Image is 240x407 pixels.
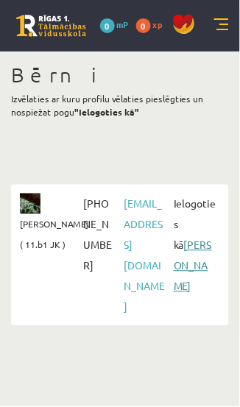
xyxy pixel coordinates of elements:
[174,238,212,293] a: [PERSON_NAME]
[153,18,163,30] span: xp
[170,194,220,297] span: Ielogoties kā
[20,214,88,255] span: [PERSON_NAME] ( 11.b1 JK )
[11,63,229,88] h1: Bērni
[100,18,115,33] span: 0
[80,194,120,276] span: [PHONE_NUMBER]
[124,197,165,314] a: [EMAIL_ADDRESS][DOMAIN_NAME]
[136,18,170,30] a: 0 xp
[11,92,229,118] p: Izvēlaties ar kuru profilu vēlaties pieslēgties un nospiežat pogu
[117,18,129,30] span: mP
[74,106,139,118] b: "Ielogoties kā"
[136,18,151,33] span: 0
[20,194,40,214] img: Marta Cekula
[16,15,86,37] a: Rīgas 1. Tālmācības vidusskola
